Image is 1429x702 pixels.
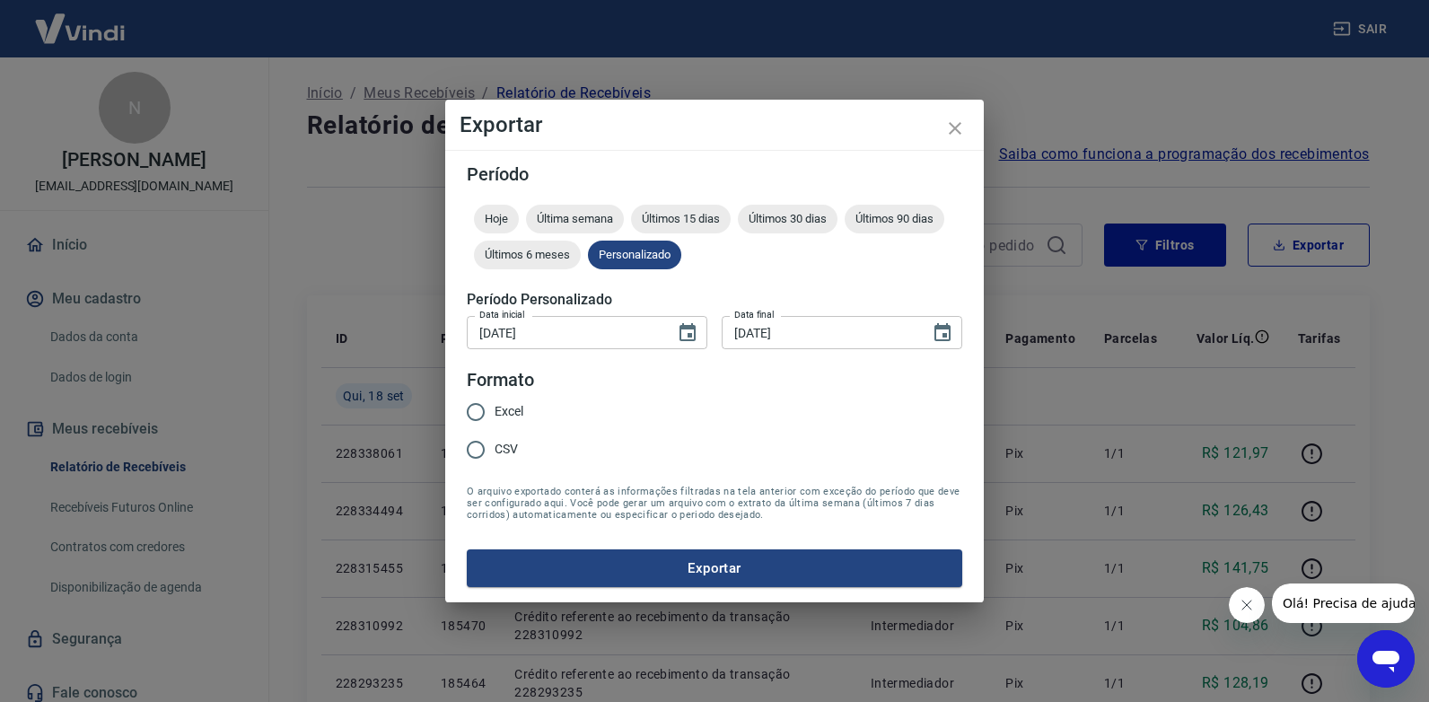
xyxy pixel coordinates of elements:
button: Exportar [467,549,962,587]
span: Hoje [474,212,519,225]
input: DD/MM/YYYY [467,316,662,349]
button: Choose date, selected date is 18 de set de 2025 [670,315,706,351]
button: close [934,107,977,150]
iframe: Fechar mensagem [1229,587,1265,623]
input: DD/MM/YYYY [722,316,917,349]
iframe: Mensagem da empresa [1272,584,1415,623]
h5: Período Personalizado [467,291,962,309]
span: Última semana [526,212,624,225]
span: Últimos 15 dias [631,212,731,225]
div: Hoje [474,205,519,233]
span: Últimos 30 dias [738,212,837,225]
span: Excel [495,402,523,421]
div: Últimos 90 dias [845,205,944,233]
label: Data inicial [479,308,525,321]
span: CSV [495,440,518,459]
span: Personalizado [588,248,681,261]
span: Últimos 90 dias [845,212,944,225]
div: Personalizado [588,241,681,269]
div: Últimos 30 dias [738,205,837,233]
iframe: Botão para abrir a janela de mensagens [1357,630,1415,688]
legend: Formato [467,367,534,393]
span: O arquivo exportado conterá as informações filtradas na tela anterior com exceção do período que ... [467,486,962,521]
span: Olá! Precisa de ajuda? [11,13,151,27]
div: Últimos 6 meses [474,241,581,269]
div: Últimos 15 dias [631,205,731,233]
h5: Período [467,165,962,183]
button: Choose date, selected date is 19 de set de 2025 [925,315,960,351]
div: Última semana [526,205,624,233]
span: Últimos 6 meses [474,248,581,261]
h4: Exportar [460,114,969,136]
label: Data final [734,308,775,321]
